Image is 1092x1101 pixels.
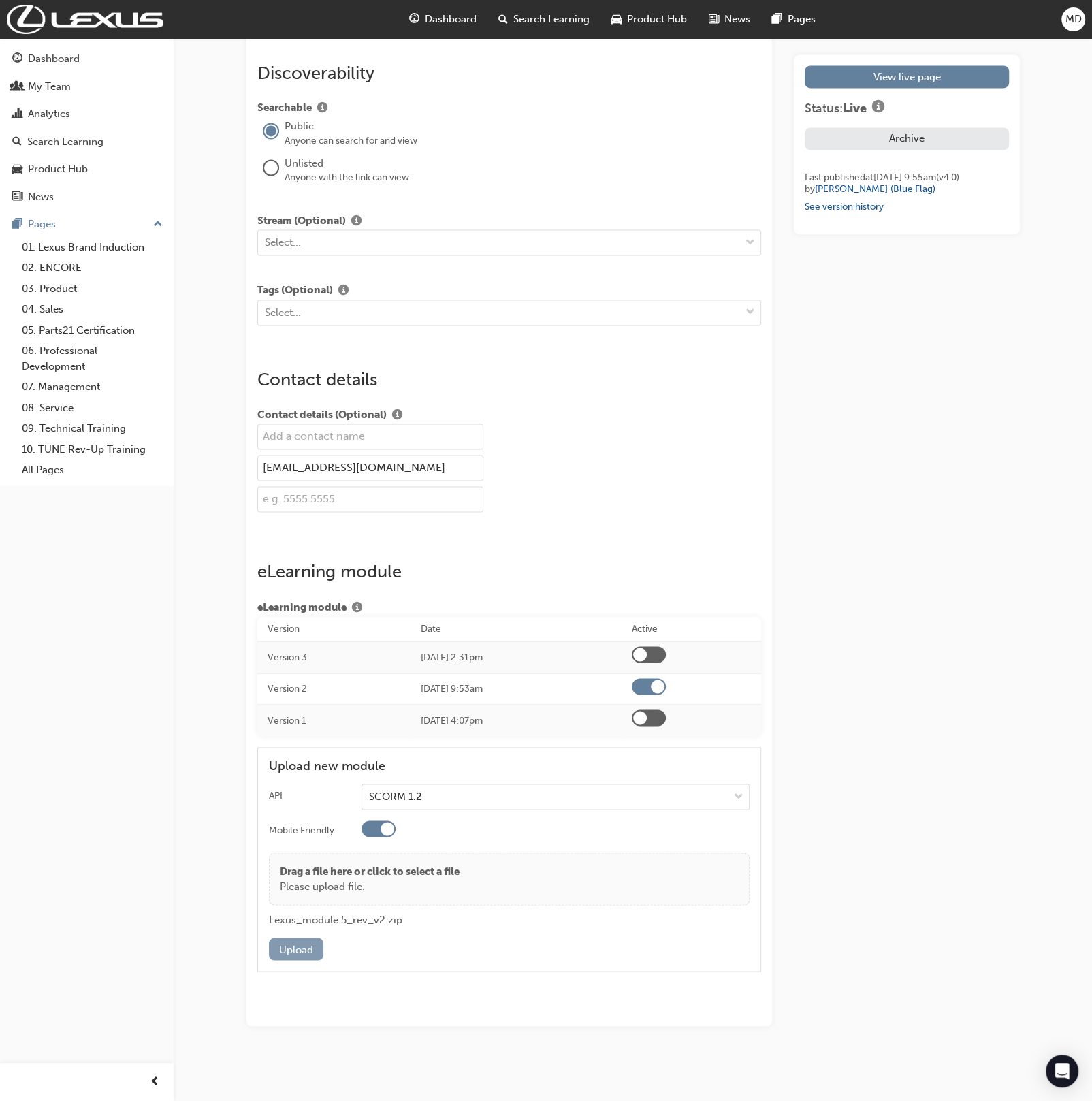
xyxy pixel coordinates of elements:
[622,616,761,641] th: Active
[257,616,411,641] th: Version
[805,183,1008,195] div: by
[153,216,163,234] span: up-icon
[16,398,168,419] a: 08. Service
[425,12,477,27] span: Dashboard
[805,99,1008,116] div: Status:
[257,100,312,117] span: Searchable
[867,99,890,116] button: Show info
[12,81,22,93] span: people-icon
[28,161,88,177] div: Product Hub
[411,673,622,705] td: [DATE] 9:53am
[257,424,483,449] input: Add a contact name
[285,134,762,148] div: Anyone can search for and view
[761,5,826,33] a: pages-iconPages
[257,213,346,230] span: Stream (Optional)
[16,320,168,341] a: 05. Parts21 Certification
[269,788,283,802] div: API
[16,237,168,258] a: 01. Lexus Brand Induction
[257,369,762,391] h2: Contact details
[352,602,362,614] span: info-icon
[16,340,168,377] a: 06. Professional Development
[346,213,367,230] button: Show info
[600,5,698,33] a: car-iconProduct Hub
[387,407,408,424] button: Show info
[28,79,71,95] div: My Team
[5,101,168,127] a: Analytics
[265,305,301,321] div: Select...
[28,51,80,67] div: Dashboard
[369,789,422,805] div: SCORM 1.2
[734,788,743,805] span: down-icon
[805,172,1008,184] div: Last published at [DATE] 9:55am (v 4 . 0 )
[5,212,168,237] button: Pages
[724,12,750,27] span: News
[28,106,70,122] div: Analytics
[257,599,347,616] span: eLearning module
[513,12,590,27] span: Search Learning
[409,11,419,28] span: guage-icon
[27,134,103,150] div: Search Learning
[269,852,750,905] div: Drag a file here or click to select a filePlease upload file.
[312,100,333,117] button: Show info
[698,5,761,33] a: news-iconNews
[257,561,762,583] h2: eLearning module
[5,74,168,99] a: My Team
[257,407,387,424] span: Contact details (Optional)
[333,283,354,300] button: Show info
[28,217,56,232] div: Pages
[805,201,884,212] a: See version history
[257,63,762,84] h2: Discoverability
[16,278,168,300] a: 03. Product
[257,705,411,736] td: Version 1
[28,189,54,205] div: News
[12,219,22,231] span: pages-icon
[1061,7,1085,31] button: MD
[16,418,168,439] a: 09. Technical Training
[1046,1055,1078,1087] div: Open Intercom Messenger
[487,5,600,33] a: search-iconSearch Learning
[257,283,333,300] span: Tags (Optional)
[16,439,168,460] a: 10. TUNE Rev-Up Training
[815,183,935,195] a: [PERSON_NAME] (Blue Flag)
[843,101,867,116] span: Live
[498,11,508,28] span: search-icon
[392,410,402,422] span: info-icon
[285,118,762,134] div: Public
[317,103,327,115] span: info-icon
[5,129,168,155] a: Search Learning
[12,191,22,204] span: news-icon
[285,156,762,172] div: Unlisted
[280,863,460,879] p: Drag a file here or click to select a file
[16,257,168,278] a: 02. ENCORE
[269,759,750,773] h4: Upload new module
[285,171,762,185] div: Anyone with the link can view
[257,455,483,481] input: e.g. john@example.com
[805,127,1008,150] button: Archive
[411,705,622,736] td: [DATE] 4:07pm
[12,163,22,176] span: car-icon
[12,108,22,121] span: chart-icon
[5,185,168,210] a: News
[398,5,487,33] a: guage-iconDashboard
[347,599,368,616] button: Show info
[1065,12,1082,27] span: MD
[872,101,884,116] span: info-icon
[257,673,411,705] td: Version 2
[411,641,622,673] td: [DATE] 2:31pm
[5,157,168,182] a: Product Hub
[269,913,402,925] span: Lexus_module 5_rev_v2.zip
[150,1074,160,1091] span: prev-icon
[7,5,163,34] img: Trak
[257,641,411,673] td: Version 3
[257,486,483,512] input: e.g. 5555 5555
[12,53,22,65] span: guage-icon
[772,11,782,28] span: pages-icon
[351,216,362,228] span: info-icon
[16,377,168,398] a: 07. Management
[280,878,460,894] p: Please upload file.
[16,299,168,320] a: 04. Sales
[12,136,22,148] span: search-icon
[411,616,622,641] th: Date
[269,938,323,960] button: Upload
